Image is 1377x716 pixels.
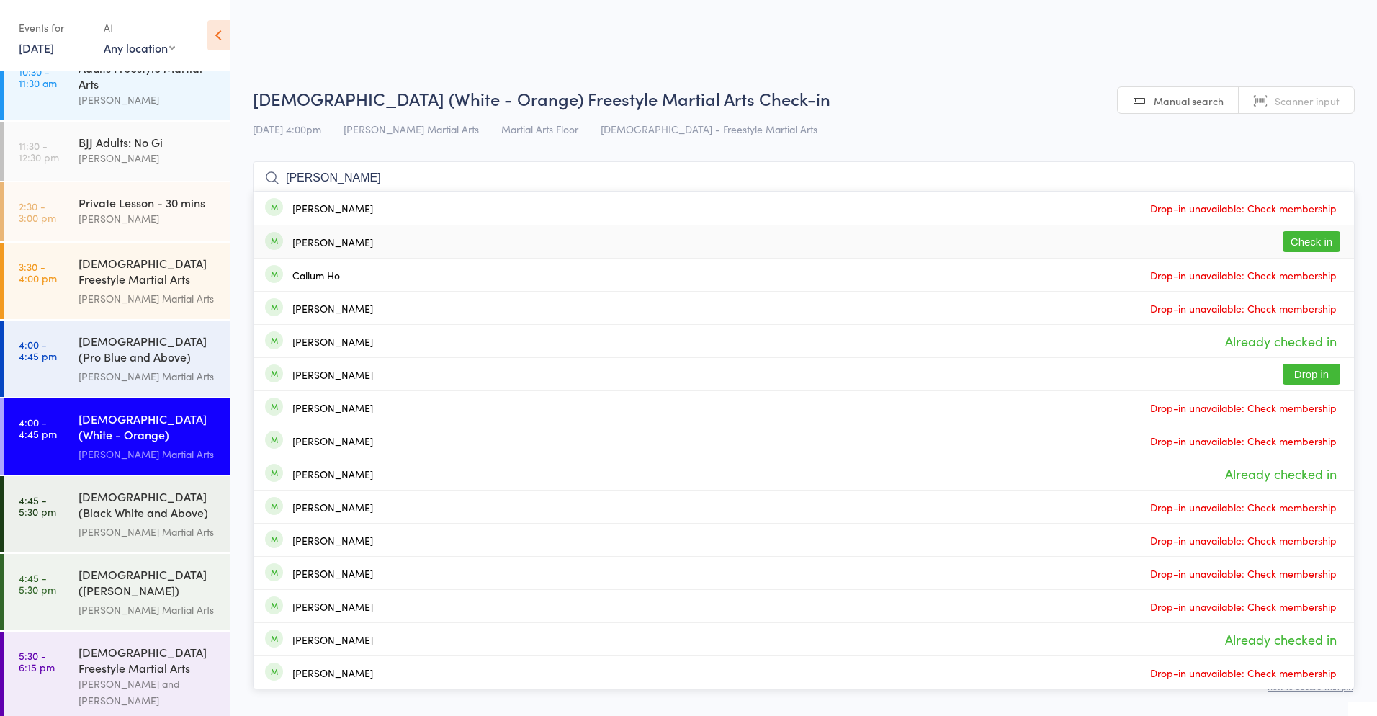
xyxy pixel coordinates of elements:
input: Search [253,161,1355,194]
div: Private Lesson - 30 mins [79,194,217,210]
div: [PERSON_NAME] Martial Arts [79,601,217,618]
a: 3:30 -4:00 pm[DEMOGRAPHIC_DATA] Freestyle Martial Arts (Little Heroes)[PERSON_NAME] Martial Arts [4,243,230,319]
div: [PERSON_NAME] [292,534,373,546]
span: Manual search [1154,94,1224,108]
button: Drop in [1283,364,1340,385]
div: [DEMOGRAPHIC_DATA] ([PERSON_NAME]) Freestyle Martial Arts [79,566,217,601]
time: 5:30 - 6:15 pm [19,650,55,673]
h2: [DEMOGRAPHIC_DATA] (White - Orange) Freestyle Martial Arts Check-in [253,86,1355,110]
div: [DEMOGRAPHIC_DATA] (Black White and Above) Freestyle Martial ... [79,488,217,524]
span: Drop-in unavailable: Check membership [1147,563,1340,584]
a: 4:45 -5:30 pm[DEMOGRAPHIC_DATA] ([PERSON_NAME]) Freestyle Martial Arts[PERSON_NAME] Martial Arts [4,554,230,630]
span: Already checked in [1221,627,1340,652]
button: Check in [1283,231,1340,252]
div: Callum Ho [292,269,340,281]
a: 2:30 -3:00 pmPrivate Lesson - 30 mins[PERSON_NAME] [4,182,230,241]
span: Drop-in unavailable: Check membership [1147,197,1340,219]
span: Martial Arts Floor [501,122,578,136]
div: [DEMOGRAPHIC_DATA] Freestyle Martial Arts (Little Heroes) [79,255,217,290]
div: [PERSON_NAME] [79,150,217,166]
div: [PERSON_NAME] [292,601,373,612]
span: Drop-in unavailable: Check membership [1147,264,1340,286]
div: [PERSON_NAME] [292,303,373,314]
div: At [104,16,175,40]
span: [DATE] 4:00pm [253,122,321,136]
div: [PERSON_NAME] [292,402,373,413]
div: [PERSON_NAME] [292,369,373,380]
div: BJJ Adults: No Gi [79,134,217,150]
div: [PERSON_NAME] Martial Arts [79,524,217,540]
div: [PERSON_NAME] Martial Arts [79,290,217,307]
div: [PERSON_NAME] [79,210,217,227]
time: 4:45 - 5:30 pm [19,494,56,517]
a: 4:00 -4:45 pm[DEMOGRAPHIC_DATA] (Pro Blue and Above) Freestyle Martial Arts[PERSON_NAME] Martial ... [4,321,230,397]
div: [DEMOGRAPHIC_DATA] (White - Orange) Freestyle Martial Arts [79,411,217,446]
div: Adults Freestyle Martial Arts [79,60,217,91]
time: 2:30 - 3:00 pm [19,200,56,223]
span: Already checked in [1221,461,1340,486]
div: Any location [104,40,175,55]
span: Drop-in unavailable: Check membership [1147,596,1340,617]
div: [PERSON_NAME] [292,336,373,347]
span: Drop-in unavailable: Check membership [1147,496,1340,518]
span: Drop-in unavailable: Check membership [1147,397,1340,419]
time: 10:30 - 11:30 am [19,66,57,89]
div: Events for [19,16,89,40]
div: [PERSON_NAME] [292,202,373,214]
a: [DATE] [19,40,54,55]
a: 11:30 -12:30 pmBJJ Adults: No Gi[PERSON_NAME] [4,122,230,181]
span: Drop-in unavailable: Check membership [1147,430,1340,452]
div: [PERSON_NAME] and [PERSON_NAME] [79,676,217,709]
span: Drop-in unavailable: Check membership [1147,297,1340,319]
div: [PERSON_NAME] [292,568,373,579]
a: 10:30 -11:30 amAdults Freestyle Martial Arts[PERSON_NAME] [4,48,230,120]
div: [PERSON_NAME] Martial Arts [79,368,217,385]
div: [PERSON_NAME] [292,501,373,513]
time: 4:00 - 4:45 pm [19,416,57,439]
a: 4:00 -4:45 pm[DEMOGRAPHIC_DATA] (White - Orange) Freestyle Martial Arts[PERSON_NAME] Martial Arts [4,398,230,475]
span: [PERSON_NAME] Martial Arts [344,122,479,136]
div: [DEMOGRAPHIC_DATA] Freestyle Martial Arts [79,644,217,676]
time: 4:45 - 5:30 pm [19,572,56,595]
span: Already checked in [1221,328,1340,354]
div: [PERSON_NAME] [292,435,373,447]
div: [PERSON_NAME] Martial Arts [79,446,217,462]
div: [PERSON_NAME] [292,236,373,248]
time: 4:00 - 4:45 pm [19,339,57,362]
span: Drop-in unavailable: Check membership [1147,529,1340,551]
div: [PERSON_NAME] [292,468,373,480]
span: Scanner input [1275,94,1340,108]
time: 3:30 - 4:00 pm [19,261,57,284]
a: 4:45 -5:30 pm[DEMOGRAPHIC_DATA] (Black White and Above) Freestyle Martial ...[PERSON_NAME] Martia... [4,476,230,552]
time: 11:30 - 12:30 pm [19,140,59,163]
div: [PERSON_NAME] [79,91,217,108]
div: [PERSON_NAME] [292,667,373,679]
div: [PERSON_NAME] [292,634,373,645]
div: [DEMOGRAPHIC_DATA] (Pro Blue and Above) Freestyle Martial Arts [79,333,217,368]
span: Drop-in unavailable: Check membership [1147,662,1340,684]
span: [DEMOGRAPHIC_DATA] - Freestyle Martial Arts [601,122,817,136]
